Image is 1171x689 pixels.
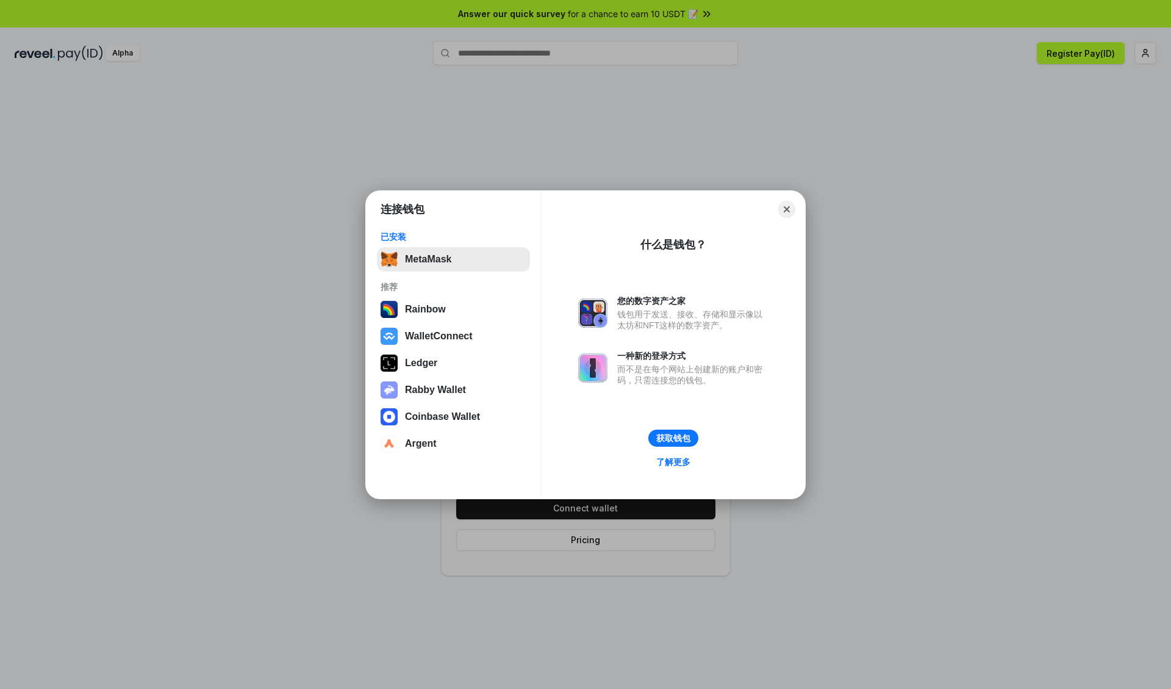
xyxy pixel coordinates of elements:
[381,231,526,242] div: 已安装
[656,456,690,467] div: 了解更多
[648,430,698,447] button: 获取钱包
[405,384,466,395] div: Rabby Wallet
[377,351,530,375] button: Ledger
[377,247,530,272] button: MetaMask
[640,237,706,252] div: 什么是钱包？
[381,251,398,268] img: svg+xml,%3Csvg%20fill%3D%22none%22%20height%3D%2233%22%20viewBox%3D%220%200%2035%2033%22%20width%...
[778,201,795,218] button: Close
[377,324,530,348] button: WalletConnect
[578,298,607,328] img: svg+xml,%3Csvg%20xmlns%3D%22http%3A%2F%2Fwww.w3.org%2F2000%2Fsvg%22%20fill%3D%22none%22%20viewBox...
[578,353,607,383] img: svg+xml,%3Csvg%20xmlns%3D%22http%3A%2F%2Fwww.w3.org%2F2000%2Fsvg%22%20fill%3D%22none%22%20viewBox...
[617,309,768,331] div: 钱包用于发送、接收、存储和显示像以太坊和NFT这样的数字资产。
[377,431,530,456] button: Argent
[405,304,446,315] div: Rainbow
[381,355,398,372] img: svg+xml,%3Csvg%20xmlns%3D%22http%3A%2F%2Fwww.w3.org%2F2000%2Fsvg%22%20width%3D%2228%22%20height%3...
[381,381,398,399] img: svg+xml,%3Csvg%20xmlns%3D%22http%3A%2F%2Fwww.w3.org%2F2000%2Fsvg%22%20fill%3D%22none%22%20viewBox...
[617,295,768,306] div: 您的数字资产之家
[617,364,768,386] div: 而不是在每个网站上创建新的账户和密码，只需连接您的钱包。
[381,408,398,425] img: svg+xml,%3Csvg%20width%3D%2228%22%20height%3D%2228%22%20viewBox%3D%220%200%2028%2028%22%20fill%3D...
[405,331,473,342] div: WalletConnect
[381,202,424,217] h1: 连接钱包
[649,454,698,470] a: 了解更多
[405,411,480,422] div: Coinbase Wallet
[405,358,437,369] div: Ledger
[617,350,768,361] div: 一种新的登录方式
[377,378,530,402] button: Rabby Wallet
[381,435,398,452] img: svg+xml,%3Csvg%20width%3D%2228%22%20height%3D%2228%22%20viewBox%3D%220%200%2028%2028%22%20fill%3D...
[656,433,690,444] div: 获取钱包
[381,301,398,318] img: svg+xml,%3Csvg%20width%3D%22120%22%20height%3D%22120%22%20viewBox%3D%220%200%20120%20120%22%20fil...
[377,297,530,322] button: Rainbow
[381,281,526,292] div: 推荐
[377,405,530,429] button: Coinbase Wallet
[381,328,398,345] img: svg+xml,%3Csvg%20width%3D%2228%22%20height%3D%2228%22%20viewBox%3D%220%200%2028%2028%22%20fill%3D...
[405,254,451,265] div: MetaMask
[405,438,437,449] div: Argent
